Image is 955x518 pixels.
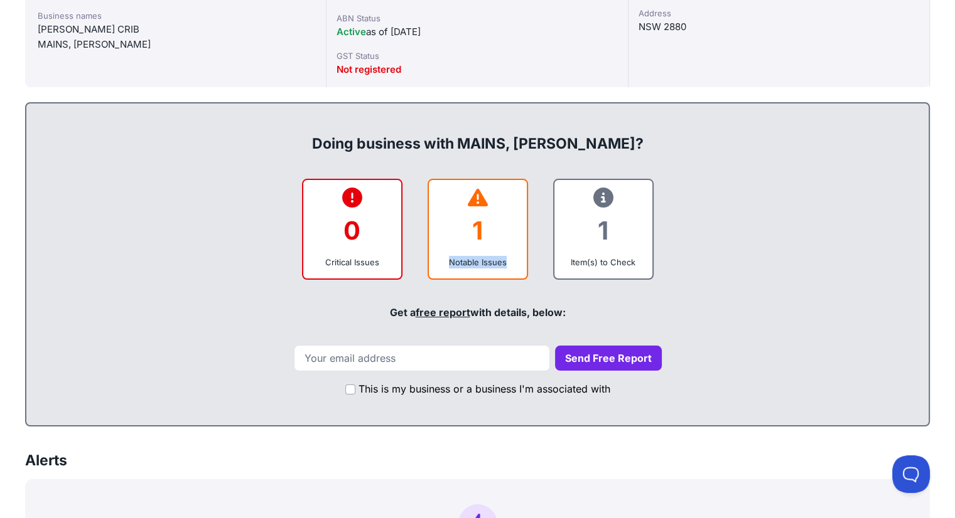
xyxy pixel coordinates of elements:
div: Doing business with MAINS, [PERSON_NAME]? [39,114,916,154]
div: 1 [564,205,642,256]
button: Send Free Report [555,346,662,371]
div: Notable Issues [439,256,517,268]
span: Not registered [337,63,401,75]
div: as of [DATE] [337,24,617,40]
div: [PERSON_NAME] CRIB [38,22,313,37]
a: free report [416,306,470,319]
iframe: Toggle Customer Support [892,455,930,493]
span: Get a with details, below: [390,306,566,319]
h3: Alerts [25,452,67,470]
div: Item(s) to Check [564,256,642,268]
div: 1 [439,205,517,256]
div: GST Status [337,50,617,62]
div: 0 [313,205,391,256]
div: NSW 2880 [639,19,919,34]
label: This is my business or a business I'm associated with [359,381,610,396]
div: ABN Status [337,12,617,24]
span: Active [337,26,366,38]
div: Address [639,7,919,19]
div: Critical Issues [313,256,391,268]
div: MAINS, [PERSON_NAME] [38,37,313,52]
div: Business names [38,9,313,22]
input: Your email address [294,345,550,371]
